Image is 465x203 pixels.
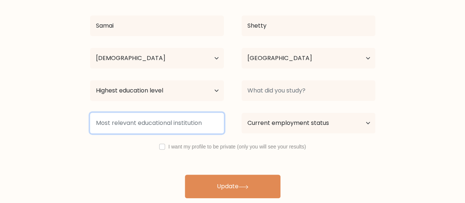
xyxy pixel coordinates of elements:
label: I want my profile to be private (only you will see your results) [168,144,306,150]
input: Last name [242,15,375,36]
input: Most relevant educational institution [90,113,224,133]
input: What did you study? [242,80,375,101]
button: Update [185,175,280,198]
input: First name [90,15,224,36]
